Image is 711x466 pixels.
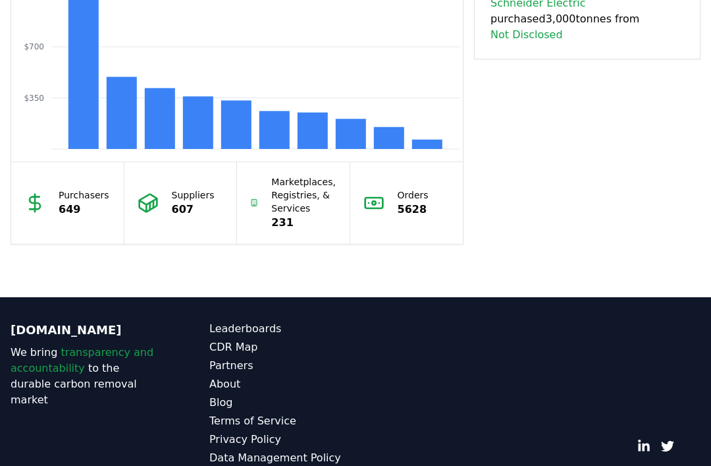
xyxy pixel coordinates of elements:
p: Orders [398,189,429,202]
a: Leaderboards [209,321,355,337]
tspan: $350 [24,94,44,103]
p: 231 [271,215,336,231]
a: Privacy Policy [209,432,355,448]
p: 649 [59,202,109,218]
p: We bring to the durable carbon removal market [11,345,157,408]
a: Terms of Service [209,413,355,429]
p: Purchasers [59,189,109,202]
p: [DOMAIN_NAME] [11,321,157,339]
a: Data Management Policy [209,450,355,466]
a: LinkedIn [637,440,650,453]
a: Partners [209,358,355,374]
a: Not Disclosed [490,27,563,43]
tspan: $700 [24,42,44,51]
p: Suppliers [172,189,215,202]
a: CDR Map [209,339,355,355]
a: About [209,376,355,392]
p: 607 [172,202,215,218]
span: transparency and accountability [11,346,153,374]
p: 5628 [398,202,429,218]
a: Blog [209,395,355,411]
a: Twitter [661,440,674,453]
p: Marketplaces, Registries, & Services [271,175,336,215]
